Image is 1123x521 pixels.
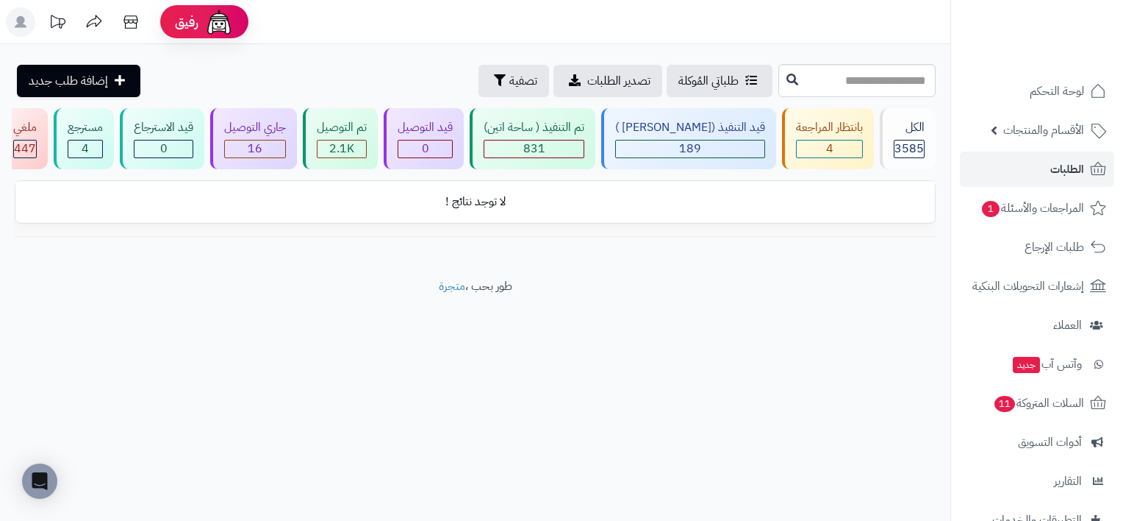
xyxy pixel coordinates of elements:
span: العملاء [1053,315,1082,336]
div: 4 [797,141,862,157]
a: السلات المتروكة11 [960,386,1114,421]
span: 11 [994,396,1015,412]
a: طلباتي المُوكلة [667,65,772,97]
span: 0 [160,140,168,157]
div: تم التنفيذ ( ساحة اتين) [484,119,584,136]
div: 0 [398,141,452,157]
div: 831 [484,141,584,157]
div: ملغي [13,119,37,136]
img: ai-face.png [204,7,234,37]
a: أدوات التسويق [960,425,1114,460]
span: إضافة طلب جديد [29,72,108,90]
span: تصفية [509,72,537,90]
div: تم التوصيل [317,119,367,136]
span: 189 [679,140,701,157]
span: 3585 [894,140,924,157]
span: 16 [248,140,262,157]
span: طلبات الإرجاع [1025,237,1084,258]
span: أدوات التسويق [1018,432,1082,453]
a: قيد الاسترجاع 0 [117,108,207,169]
span: 831 [523,140,545,157]
a: متجرة [439,277,465,295]
span: إشعارات التحويلات البنكية [972,276,1084,297]
div: قيد التنفيذ ([PERSON_NAME] ) [615,119,765,136]
span: طلباتي المُوكلة [678,72,739,90]
span: تصدير الطلبات [587,72,650,90]
div: 0 [134,141,193,157]
a: وآتس آبجديد [960,347,1114,382]
a: المراجعات والأسئلة1 [960,191,1114,226]
div: 2094 [317,141,366,157]
div: 189 [616,141,764,157]
a: لوحة التحكم [960,74,1114,109]
a: تحديثات المنصة [39,7,76,40]
a: إشعارات التحويلات البنكية [960,269,1114,304]
a: قيد التنفيذ ([PERSON_NAME] ) 189 [598,108,779,169]
a: مسترجع 4 [51,108,117,169]
span: 2.1K [329,140,354,157]
a: تصدير الطلبات [553,65,662,97]
span: 0 [422,140,429,157]
td: لا توجد نتائج ! [15,182,935,222]
div: Open Intercom Messenger [22,464,57,499]
a: تم التوصيل 2.1K [300,108,381,169]
div: قيد التوصيل [398,119,453,136]
a: الطلبات [960,152,1114,187]
span: 4 [82,140,89,157]
span: التقارير [1054,471,1082,492]
a: طلبات الإرجاع [960,230,1114,265]
span: جديد [1013,357,1040,373]
span: الأقسام والمنتجات [1003,120,1084,141]
a: الكل3585 [877,108,939,169]
a: بانتظار المراجعة 4 [779,108,877,169]
a: قيد التوصيل 0 [381,108,467,169]
span: الطلبات [1050,159,1084,180]
div: 16 [225,141,285,157]
span: لوحة التحكم [1030,81,1084,102]
span: السلات المتروكة [993,393,1084,414]
span: وآتس آب [1011,354,1082,375]
span: المراجعات والأسئلة [980,198,1084,219]
div: قيد الاسترجاع [134,119,193,136]
div: الكل [894,119,925,136]
div: جاري التوصيل [224,119,286,136]
span: 447 [14,140,36,157]
span: 4 [826,140,833,157]
a: تم التنفيذ ( ساحة اتين) 831 [467,108,598,169]
span: رفيق [175,13,198,31]
a: إضافة طلب جديد [17,65,140,97]
div: بانتظار المراجعة [796,119,863,136]
div: 4 [68,141,102,157]
a: التقارير [960,464,1114,499]
a: جاري التوصيل 16 [207,108,300,169]
img: logo-2.png [1023,41,1109,72]
a: العملاء [960,308,1114,343]
div: مسترجع [68,119,103,136]
span: 1 [982,201,1000,217]
button: تصفية [478,65,549,97]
